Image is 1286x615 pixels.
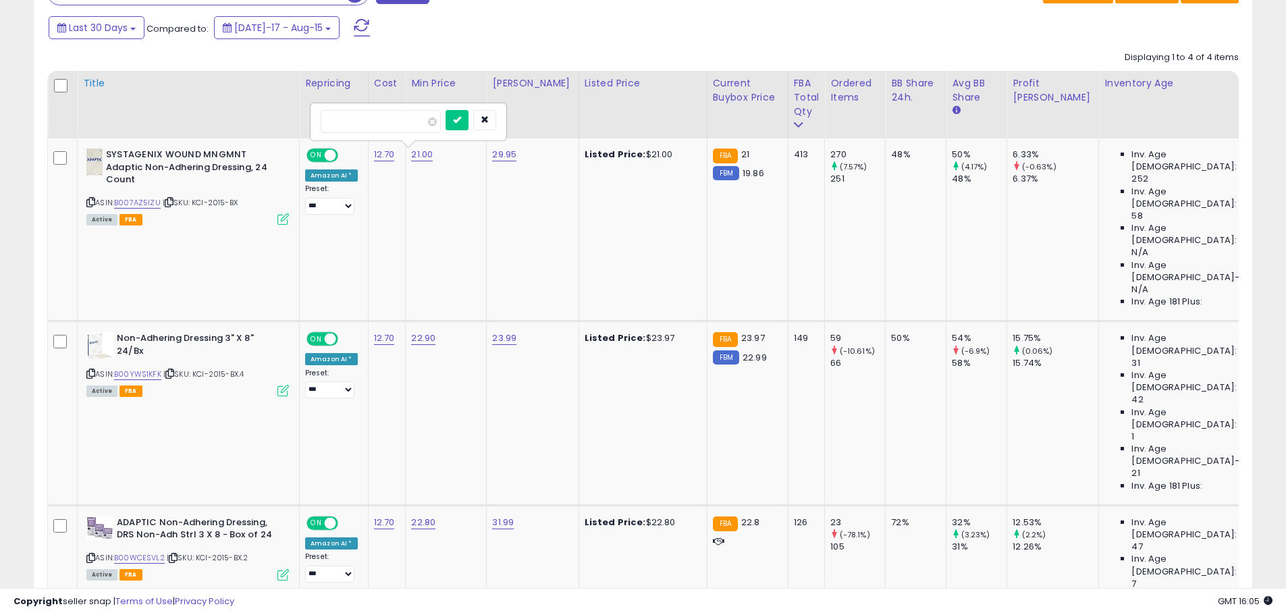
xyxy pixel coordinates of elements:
[336,517,358,529] span: OFF
[86,332,289,395] div: ASIN:
[1131,369,1255,394] span: Inv. Age [DEMOGRAPHIC_DATA]:
[86,385,117,397] span: All listings currently available for purchase on Amazon
[214,16,340,39] button: [DATE]-17 - Aug-15
[14,595,63,608] strong: Copyright
[1013,541,1098,553] div: 12.26%
[585,76,701,90] div: Listed Price
[741,148,749,161] span: 21
[374,331,395,345] a: 12.70
[794,332,815,344] div: 149
[119,385,142,397] span: FBA
[1013,516,1098,529] div: 12.53%
[1131,431,1134,443] span: 1
[1131,173,1148,185] span: 252
[1104,76,1260,90] div: Inventory Age
[713,516,738,531] small: FBA
[336,333,358,345] span: OFF
[1131,149,1255,173] span: Inv. Age [DEMOGRAPHIC_DATA]:
[234,21,323,34] span: [DATE]-17 - Aug-15
[891,332,936,344] div: 50%
[840,529,870,540] small: (-78.1%)
[585,516,646,529] b: Listed Price:
[741,516,760,529] span: 22.8
[1131,553,1255,577] span: Inv. Age [DEMOGRAPHIC_DATA]:
[1022,529,1046,540] small: (2.2%)
[1022,161,1056,172] small: (-0.63%)
[114,552,165,564] a: B00WCESVL2
[743,167,764,180] span: 19.86
[1131,259,1255,284] span: Inv. Age [DEMOGRAPHIC_DATA]-180:
[119,569,142,581] span: FBA
[952,105,960,117] small: Avg BB Share.
[411,76,481,90] div: Min Price
[1131,516,1255,541] span: Inv. Age [DEMOGRAPHIC_DATA]:
[891,76,940,105] div: BB Share 24h.
[115,595,173,608] a: Terms of Use
[86,332,113,359] img: 41xkbeGjyZL._SL40_.jpg
[336,150,358,161] span: OFF
[1131,332,1255,356] span: Inv. Age [DEMOGRAPHIC_DATA]:
[1013,357,1098,369] div: 15.74%
[411,148,433,161] a: 21.00
[830,357,885,369] div: 66
[713,76,782,105] div: Current Buybox Price
[952,173,1007,185] div: 48%
[891,149,936,161] div: 48%
[86,516,289,579] div: ASIN:
[1131,210,1142,222] span: 58
[1013,332,1098,344] div: 15.75%
[305,537,358,550] div: Amazon AI *
[163,369,244,379] span: | SKU: KCI-2015-BX.4
[305,76,363,90] div: Repricing
[1013,76,1093,105] div: Profit [PERSON_NAME]
[713,350,739,365] small: FBM
[163,197,238,208] span: | SKU: KCI-2015-BX
[1131,480,1202,492] span: Inv. Age 181 Plus:
[585,516,697,529] div: $22.80
[1131,541,1142,553] span: 47
[305,369,358,399] div: Preset:
[1125,51,1239,64] div: Displaying 1 to 4 of 4 items
[1131,443,1255,467] span: Inv. Age [DEMOGRAPHIC_DATA]-180:
[374,148,395,161] a: 12.70
[86,569,117,581] span: All listings currently available for purchase on Amazon
[952,76,1001,105] div: Avg BB Share
[585,149,697,161] div: $21.00
[86,516,113,540] img: 51TkMyQg1JL._SL40_.jpg
[1131,406,1255,431] span: Inv. Age [DEMOGRAPHIC_DATA]:
[952,332,1007,344] div: 54%
[374,76,400,90] div: Cost
[492,76,572,90] div: [PERSON_NAME]
[69,21,128,34] span: Last 30 Days
[1131,296,1202,308] span: Inv. Age 181 Plus:
[830,541,885,553] div: 105
[492,148,516,161] a: 29.95
[114,197,161,209] a: B007AZ5IZU
[1131,467,1140,479] span: 21
[794,76,820,119] div: FBA Total Qty
[305,184,358,215] div: Preset:
[86,214,117,225] span: All listings currently available for purchase on Amazon
[830,516,885,529] div: 23
[86,149,289,223] div: ASIN:
[14,595,234,608] div: seller snap | |
[492,331,516,345] a: 23.99
[175,595,234,608] a: Privacy Policy
[961,346,990,356] small: (-6.9%)
[305,552,358,583] div: Preset:
[961,161,988,172] small: (4.17%)
[374,516,395,529] a: 12.70
[83,76,294,90] div: Title
[961,529,990,540] small: (3.23%)
[713,166,739,180] small: FBM
[891,516,936,529] div: 72%
[1131,357,1140,369] span: 31
[1131,394,1143,406] span: 42
[794,516,815,529] div: 126
[585,332,697,344] div: $23.97
[952,516,1007,529] div: 32%
[1218,595,1272,608] span: 2025-09-16 16:05 GMT
[117,332,281,360] b: Non-Adhering Dressing 3" X 8" 24/Bx
[741,331,765,344] span: 23.97
[1131,246,1148,259] span: N/A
